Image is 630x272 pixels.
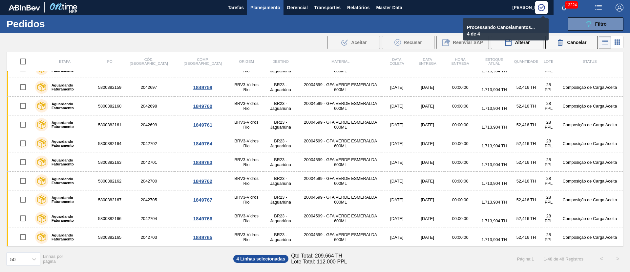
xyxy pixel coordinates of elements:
[541,228,556,247] td: 28 PPL
[444,172,477,190] td: 00:00:00
[611,36,623,49] div: Visão em Cards
[7,115,623,134] a: Aguardando Faturamento58003821612042699BRV3-Vidros RioBR23 - Jaguariúna20004599 - GFA VERDE ESMER...
[411,97,443,115] td: [DATE]
[537,3,546,12] img: Círculo Indicando o Processamento da operação
[556,115,623,134] td: Composição de Carga Aceita
[482,181,507,186] span: 1.713,904 TH
[263,134,299,153] td: BR23 - Jaguariúna
[263,97,299,115] td: BR23 - Jaguariúna
[48,158,94,166] label: Aguardando Faturamento
[451,58,469,65] span: Hora Entrega
[482,218,507,223] span: 1.713,904 TH
[467,31,536,37] p: 4 de 4
[7,209,623,228] a: Aguardando Faturamento58003821662042704BRV3-Vidros RioBR23 - Jaguariúna20004599 - GFA VERDE ESMER...
[567,40,586,45] span: Cancelar
[263,228,299,247] td: BR23 - Jaguariúna
[97,228,122,247] td: 5800382165
[176,122,229,128] div: 1849761
[411,134,443,153] td: [DATE]
[593,251,610,267] button: <
[176,216,229,221] div: 1849766
[176,103,229,109] div: 1849760
[389,58,404,65] span: Data coleta
[541,172,556,190] td: 28 PPL
[565,1,578,9] span: 13224
[595,4,602,12] img: userActions
[176,178,229,184] div: 1849762
[444,228,477,247] td: 00:00:00
[287,4,308,12] span: Gerencial
[263,172,299,190] td: BR23 - Jaguariúna
[97,78,122,97] td: 5800382159
[382,78,411,97] td: [DATE]
[230,97,263,115] td: BRV3-Vidros Rio
[404,40,422,45] span: Recusar
[544,60,553,63] span: Lote
[382,190,411,209] td: [DATE]
[176,235,229,240] div: 1849765
[482,162,507,167] span: 1.713,904 TH
[556,172,623,190] td: Composição de Carga Aceita
[512,228,541,247] td: 52,416 TH
[541,115,556,134] td: 28 PPL
[233,255,289,263] span: 4 Linhas selecionadas
[616,4,623,12] img: Logout
[583,60,597,63] span: Status
[10,256,16,262] div: 50
[97,153,122,172] td: 5800382163
[485,58,503,65] span: Estoque atual
[7,172,623,190] a: Aguardando Faturamento58003821622042700BRV3-Vidros RioBR23 - Jaguariúna20004599 - GFA VERDE ESMER...
[541,78,556,97] td: 28 PPL
[382,36,434,49] button: Recusar
[444,134,477,153] td: 00:00:00
[263,153,299,172] td: BR23 - Jaguariúna
[541,209,556,228] td: 28 PPL
[331,60,349,63] span: Material
[314,4,341,12] span: Transportes
[7,20,105,28] h1: Pedidos
[545,36,598,49] button: Cancelar
[382,97,411,115] td: [DATE]
[176,85,229,90] div: 1849759
[9,5,40,11] img: TNhmsLtSVTkK8tSr43FrP2fwEKptu5GPRR3wAAAABJRU5ErkJggg==
[107,60,113,63] span: PO
[299,190,383,209] td: 20004599 - GFA VERDE ESMERALDA 600ML
[122,97,175,115] td: 2042698
[436,36,489,49] button: Reenviar SAP
[482,200,507,205] span: 1.713,904 TH
[263,115,299,134] td: BR23 - Jaguariúna
[176,197,229,203] div: 1849767
[556,209,623,228] td: Composição de Carga Aceita
[239,60,254,63] span: Origem
[512,115,541,134] td: 52,416 TH
[411,209,443,228] td: [DATE]
[97,134,122,153] td: 5800382164
[122,172,175,190] td: 2042700
[467,25,536,30] p: Processando Cancelamentos...
[97,172,122,190] td: 5800382162
[7,228,623,247] a: Aguardando Faturamento58003821652042703BRV3-Vidros RioBR23 - Jaguariúna20004599 - GFA VERDE ESMER...
[59,60,71,63] span: Etapa
[482,143,507,148] span: 1.713,904 TH
[351,40,367,45] span: Aceitar
[444,209,477,228] td: 00:00:00
[97,209,122,228] td: 5800382166
[554,3,575,12] button: Notificações
[544,257,583,261] span: 1 - 48 de 48 Registros
[541,190,556,209] td: 28 PPL
[382,153,411,172] td: [DATE]
[48,83,94,91] label: Aguardando Faturamento
[272,60,289,63] span: Destino
[556,228,623,247] td: Composição de Carga Aceita
[228,4,244,12] span: Tarefas
[263,190,299,209] td: BR23 - Jaguariúna
[48,196,94,204] label: Aguardando Faturamento
[376,4,402,12] span: Master Data
[230,190,263,209] td: BRV3-Vidros Rio
[541,134,556,153] td: 28 PPL
[512,172,541,190] td: 52,416 TH
[230,153,263,172] td: BRV3-Vidros Rio
[610,251,626,267] button: >
[556,78,623,97] td: Composição de Carga Aceita
[512,153,541,172] td: 52,416 TH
